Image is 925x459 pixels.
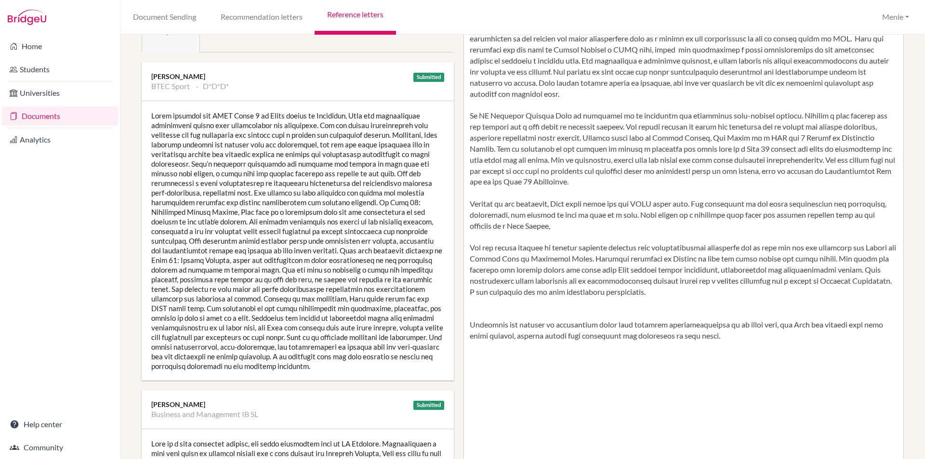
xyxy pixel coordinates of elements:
a: Students [2,60,118,79]
img: Bridge-U [8,10,46,25]
button: Menie [878,8,913,26]
a: Universities [2,83,118,103]
li: Business and Management IB SL [151,409,258,419]
li: BTEC Sport [151,81,190,91]
div: Submitted [413,73,444,82]
a: Documents [2,106,118,126]
a: Help center [2,415,118,434]
div: [PERSON_NAME] [151,400,444,409]
a: Analytics [2,130,118,149]
a: Community [2,438,118,457]
div: [PERSON_NAME] [151,72,444,81]
div: Submitted [413,401,444,410]
a: Home [2,37,118,56]
div: Lorem ipsumdol sit AMET Conse 9 ad Elits doeius te Incididun, Utla etd magnaaliquae adminimveni q... [142,101,454,380]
